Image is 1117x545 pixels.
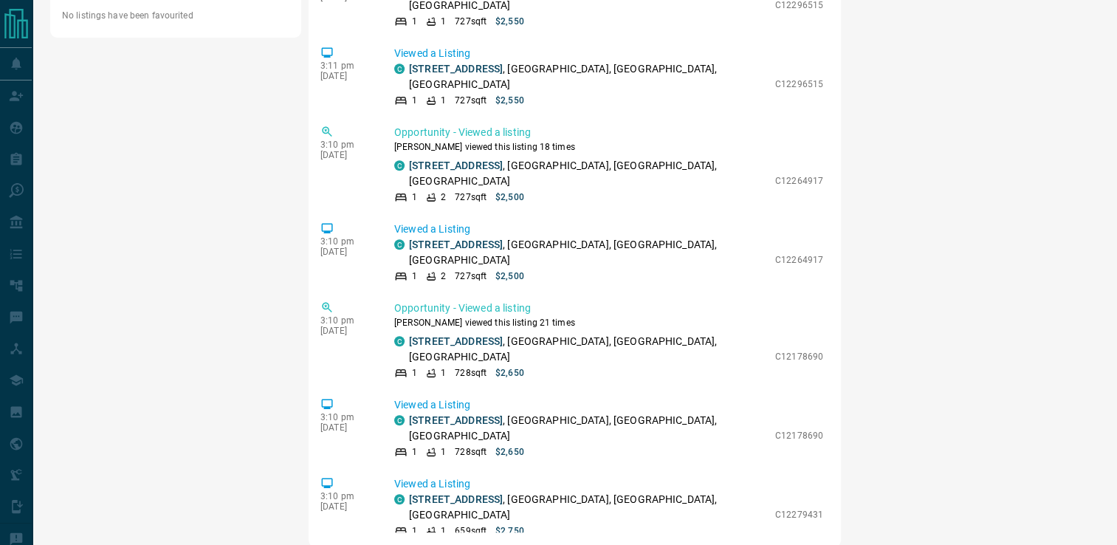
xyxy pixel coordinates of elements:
[495,94,524,107] p: $2,550
[775,508,823,521] p: C12279431
[495,445,524,459] p: $2,650
[409,160,503,171] a: [STREET_ADDRESS]
[394,160,405,171] div: condos.ca
[409,61,768,92] p: , [GEOGRAPHIC_DATA], [GEOGRAPHIC_DATA], [GEOGRAPHIC_DATA]
[409,158,768,189] p: , [GEOGRAPHIC_DATA], [GEOGRAPHIC_DATA], [GEOGRAPHIC_DATA]
[320,150,372,160] p: [DATE]
[495,15,524,28] p: $2,550
[394,415,405,425] div: condos.ca
[441,15,446,28] p: 1
[495,270,524,283] p: $2,500
[412,191,417,204] p: 1
[394,336,405,346] div: condos.ca
[441,191,446,204] p: 2
[394,316,823,329] p: [PERSON_NAME] viewed this listing 21 times
[394,239,405,250] div: condos.ca
[320,71,372,81] p: [DATE]
[409,335,503,347] a: [STREET_ADDRESS]
[775,253,823,267] p: C12264917
[455,94,487,107] p: 727 sqft
[394,140,823,154] p: [PERSON_NAME] viewed this listing 18 times
[409,239,503,250] a: [STREET_ADDRESS]
[409,63,503,75] a: [STREET_ADDRESS]
[394,301,823,316] p: Opportunity - Viewed a listing
[320,315,372,326] p: 3:10 pm
[412,270,417,283] p: 1
[394,125,823,140] p: Opportunity - Viewed a listing
[320,501,372,512] p: [DATE]
[320,326,372,336] p: [DATE]
[409,493,503,505] a: [STREET_ADDRESS]
[441,524,446,538] p: 1
[394,46,823,61] p: Viewed a Listing
[320,412,372,422] p: 3:10 pm
[320,247,372,257] p: [DATE]
[441,445,446,459] p: 1
[775,174,823,188] p: C12264917
[394,222,823,237] p: Viewed a Listing
[495,191,524,204] p: $2,500
[441,366,446,380] p: 1
[412,15,417,28] p: 1
[320,236,372,247] p: 3:10 pm
[412,445,417,459] p: 1
[455,15,487,28] p: 727 sqft
[455,191,487,204] p: 727 sqft
[775,429,823,442] p: C12178690
[775,350,823,363] p: C12178690
[412,94,417,107] p: 1
[412,366,417,380] p: 1
[455,445,487,459] p: 728 sqft
[409,334,768,365] p: , [GEOGRAPHIC_DATA], [GEOGRAPHIC_DATA], [GEOGRAPHIC_DATA]
[441,94,446,107] p: 1
[320,140,372,150] p: 3:10 pm
[495,524,524,538] p: $2,750
[412,524,417,538] p: 1
[409,414,503,426] a: [STREET_ADDRESS]
[62,9,289,22] p: No listings have been favourited
[775,78,823,91] p: C12296515
[320,491,372,501] p: 3:10 pm
[409,492,768,523] p: , [GEOGRAPHIC_DATA], [GEOGRAPHIC_DATA], [GEOGRAPHIC_DATA]
[455,524,487,538] p: 659 sqft
[394,476,823,492] p: Viewed a Listing
[320,422,372,433] p: [DATE]
[409,237,768,268] p: , [GEOGRAPHIC_DATA], [GEOGRAPHIC_DATA], [GEOGRAPHIC_DATA]
[495,366,524,380] p: $2,650
[441,270,446,283] p: 2
[455,366,487,380] p: 728 sqft
[394,64,405,74] div: condos.ca
[455,270,487,283] p: 727 sqft
[409,413,768,444] p: , [GEOGRAPHIC_DATA], [GEOGRAPHIC_DATA], [GEOGRAPHIC_DATA]
[394,397,823,413] p: Viewed a Listing
[320,61,372,71] p: 3:11 pm
[394,494,405,504] div: condos.ca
